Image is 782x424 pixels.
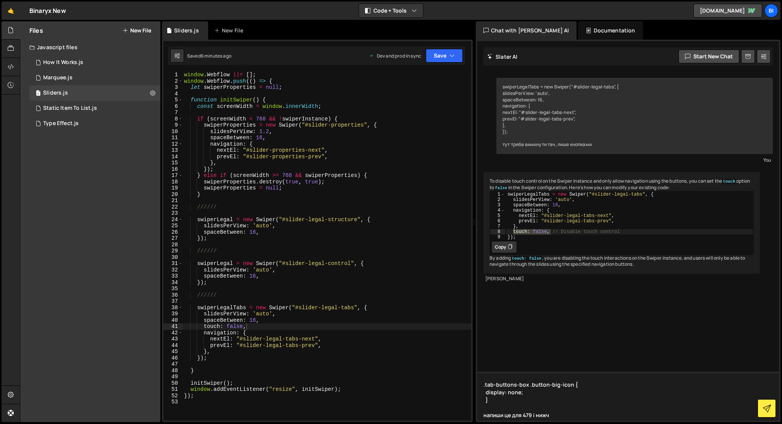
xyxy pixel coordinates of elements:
[163,84,183,91] div: 3
[43,59,83,66] div: How It Works.js
[163,267,183,273] div: 32
[163,198,183,204] div: 21
[578,21,643,40] div: Documentation
[43,74,73,81] div: Marquee.js
[163,260,183,267] div: 31
[163,78,183,85] div: 2
[163,235,183,242] div: 27
[163,217,183,223] div: 24
[163,116,183,122] div: 8
[163,191,183,198] div: 20
[163,160,183,166] div: 15
[163,292,183,299] div: 36
[163,330,183,336] div: 42
[163,336,183,342] div: 43
[43,105,97,112] div: Static Item To List.js
[163,185,183,191] div: 19
[491,241,517,253] button: Copy
[163,323,183,330] div: 41
[163,355,183,361] div: 46
[123,27,151,34] button: New File
[2,2,20,20] a: 🤙
[163,223,183,229] div: 25
[163,317,183,324] div: 40
[163,135,183,141] div: 11
[163,72,183,78] div: 1
[764,4,778,18] a: Bi
[214,27,246,34] div: New File
[163,374,183,380] div: 49
[163,305,183,311] div: 38
[29,70,160,85] div: 16013/42868.js
[490,192,505,197] div: 1
[163,393,183,399] div: 52
[163,254,183,261] div: 30
[490,208,505,213] div: 4
[490,213,505,218] div: 5
[174,27,199,34] div: Sliders.js
[494,185,508,191] code: false
[163,311,183,317] div: 39
[29,6,66,15] div: Binaryx New
[163,97,183,103] div: 5
[163,166,183,173] div: 16
[369,53,421,59] div: Dev and prod in sync
[476,21,577,40] div: Chat with [PERSON_NAME] AI
[490,229,505,234] div: 8
[490,202,505,208] div: 3
[43,90,68,96] div: Sliders.js
[163,128,183,135] div: 10
[163,248,183,254] div: 29
[163,154,183,160] div: 14
[490,197,505,202] div: 2
[490,224,505,229] div: 7
[187,53,231,59] div: Saved
[163,361,183,368] div: 47
[487,53,518,60] h2: Slater AI
[29,101,160,116] div: 16013/43335.js
[163,380,183,387] div: 50
[693,4,762,18] a: [DOMAIN_NAME]
[201,53,231,59] div: 6 minutes ago
[163,349,183,355] div: 45
[163,273,183,279] div: 33
[163,286,183,292] div: 35
[163,298,183,305] div: 37
[496,78,773,154] div: swiperLegalTabs = new Swiper("#slider-legal-tabs", { slidesPerView: 'auto', spaceBetween: 16, nav...
[163,368,183,374] div: 48
[43,120,79,127] div: Type Effect.js
[163,279,183,286] div: 34
[163,179,183,185] div: 18
[722,179,736,184] code: touch
[29,85,160,101] div: 16013/43338.js
[359,4,423,18] button: Code + Tools
[163,399,183,405] div: 53
[426,49,463,63] button: Save
[163,342,183,349] div: 44
[163,229,183,236] div: 26
[29,55,160,70] div: 16013/43845.js
[485,276,758,282] div: [PERSON_NAME]
[163,386,183,393] div: 51
[498,156,771,164] div: You
[490,234,505,240] div: 9
[679,50,739,63] button: Start new chat
[29,26,43,35] h2: Files
[163,147,183,154] div: 13
[20,40,160,55] div: Javascript files
[163,242,183,248] div: 28
[483,172,760,274] div: To disable touch control on the Swiper instance and only allow navigation using the buttons, you ...
[511,256,542,261] code: touch: false
[163,91,183,97] div: 4
[163,172,183,179] div: 17
[163,122,183,128] div: 9
[163,210,183,217] div: 23
[163,103,183,110] div: 6
[163,204,183,210] div: 22
[490,218,505,224] div: 6
[163,109,183,116] div: 7
[29,116,160,131] div: 16013/42871.js
[163,141,183,148] div: 12
[36,91,40,97] span: 1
